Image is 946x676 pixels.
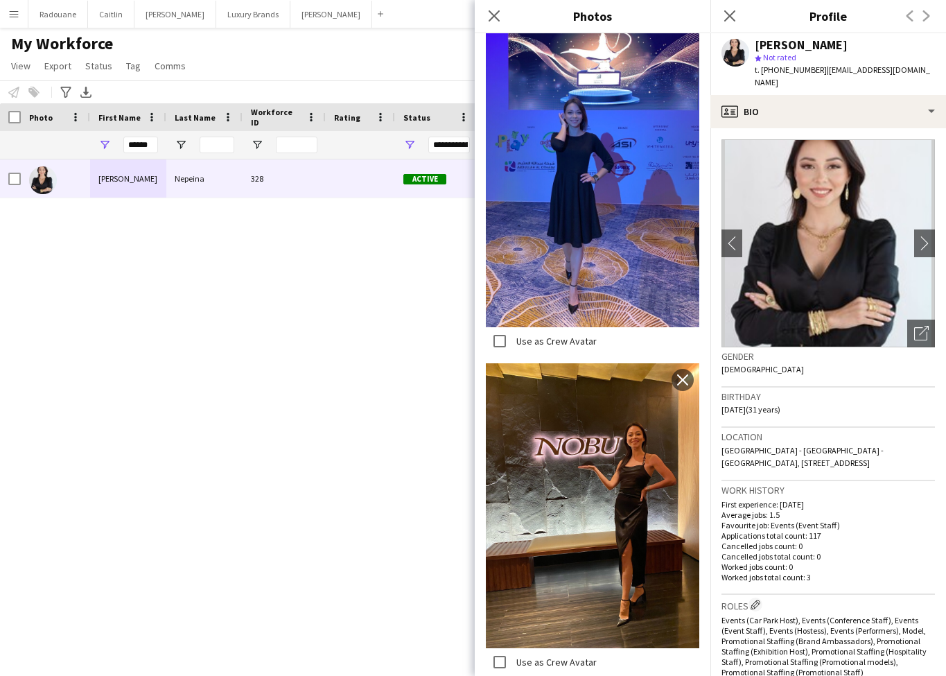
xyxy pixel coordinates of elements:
button: [PERSON_NAME] [134,1,216,28]
h3: Profile [710,7,946,25]
button: Open Filter Menu [251,139,263,151]
span: View [11,60,30,72]
span: Workforce ID [251,107,301,128]
h3: Gender [721,350,935,363]
a: Status [80,57,118,75]
div: 328 [243,159,326,198]
input: Last Name Filter Input [200,137,234,153]
p: Applications total count: 117 [721,530,935,541]
h3: Roles [721,598,935,612]
p: Worked jobs total count: 3 [721,572,935,582]
p: First experience: [DATE] [721,499,935,510]
span: Status [403,112,430,123]
a: Comms [149,57,191,75]
span: [DEMOGRAPHIC_DATA] [721,364,804,374]
div: [PERSON_NAME] [90,159,166,198]
h3: Location [721,431,935,443]
span: Export [44,60,71,72]
button: Luxury Brands [216,1,290,28]
input: First Name Filter Input [123,137,158,153]
a: Export [39,57,77,75]
span: [GEOGRAPHIC_DATA] - [GEOGRAPHIC_DATA] - [GEOGRAPHIC_DATA], [STREET_ADDRESS] [721,445,884,468]
p: Average jobs: 1.5 [721,510,935,520]
span: t. [PHONE_NUMBER] [755,64,827,75]
p: Cancelled jobs total count: 0 [721,551,935,562]
p: Worked jobs count: 0 [721,562,935,572]
h3: Photos [475,7,710,25]
input: Workforce ID Filter Input [276,137,317,153]
span: Photo [29,112,53,123]
span: My Workforce [11,33,113,54]
button: Open Filter Menu [98,139,111,151]
span: | [EMAIL_ADDRESS][DOMAIN_NAME] [755,64,930,87]
span: Rating [334,112,360,123]
app-action-btn: Advanced filters [58,84,74,101]
div: Nepeina [166,159,243,198]
button: Caitlin [88,1,134,28]
label: Use as Crew Avatar [514,656,597,668]
label: Use as Crew Avatar [514,335,597,347]
img: Anastasia Nepeina [29,166,57,194]
span: First Name [98,112,141,123]
span: Not rated [763,52,796,62]
a: View [6,57,36,75]
img: Crew avatar or photo [721,139,935,347]
span: Comms [155,60,186,72]
a: Tag [121,57,146,75]
img: Crew photo 662000 [486,363,699,648]
p: Cancelled jobs count: 0 [721,541,935,551]
h3: Birthday [721,390,935,403]
button: Open Filter Menu [403,139,416,151]
div: Bio [710,95,946,128]
span: Tag [126,60,141,72]
p: Favourite job: Events (Event Staff) [721,520,935,530]
app-action-btn: Export XLSX [78,84,94,101]
span: Last Name [175,112,216,123]
span: [DATE] (31 years) [721,404,780,415]
h3: Work history [721,484,935,496]
div: [PERSON_NAME] [755,39,848,51]
button: Open Filter Menu [175,139,187,151]
span: Status [85,60,112,72]
div: Open photos pop-in [907,320,935,347]
button: Radouane [28,1,88,28]
button: [PERSON_NAME] [290,1,372,28]
span: Active [403,174,446,184]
